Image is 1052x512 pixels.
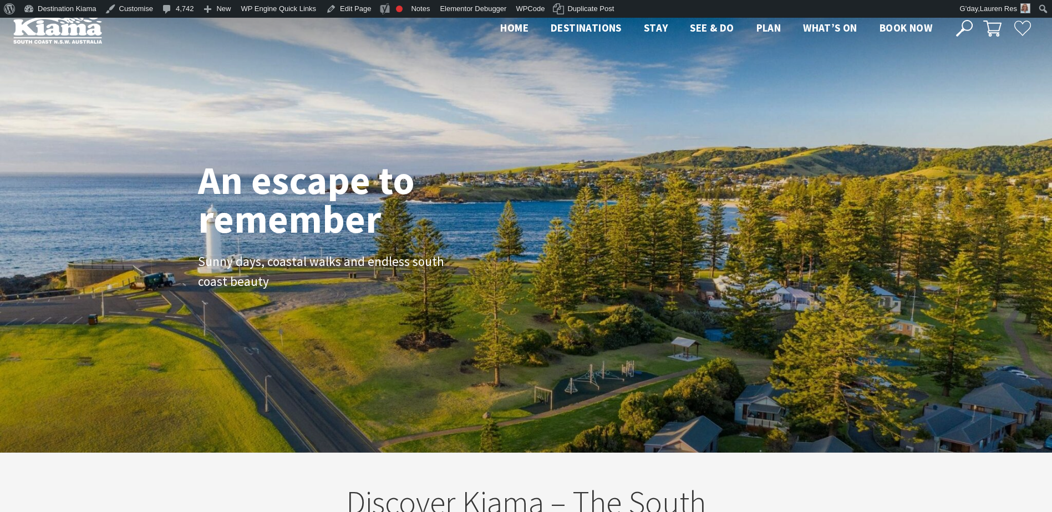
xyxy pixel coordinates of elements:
[13,13,102,44] img: Kiama Logo
[690,21,734,34] span: See & Do
[644,21,668,34] span: Stay
[551,21,622,34] span: Destinations
[198,252,448,293] p: Sunny days, coastal walks and endless south coast beauty
[500,21,528,34] span: Home
[980,4,1017,13] span: Lauren Res
[198,161,503,238] h1: An escape to remember
[1020,3,1030,13] img: Res-lauren-square-150x150.jpg
[880,21,932,34] span: Book now
[489,19,943,38] nav: Main Menu
[756,21,781,34] span: Plan
[396,6,403,12] div: Focus keyphrase not set
[803,21,857,34] span: What’s On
